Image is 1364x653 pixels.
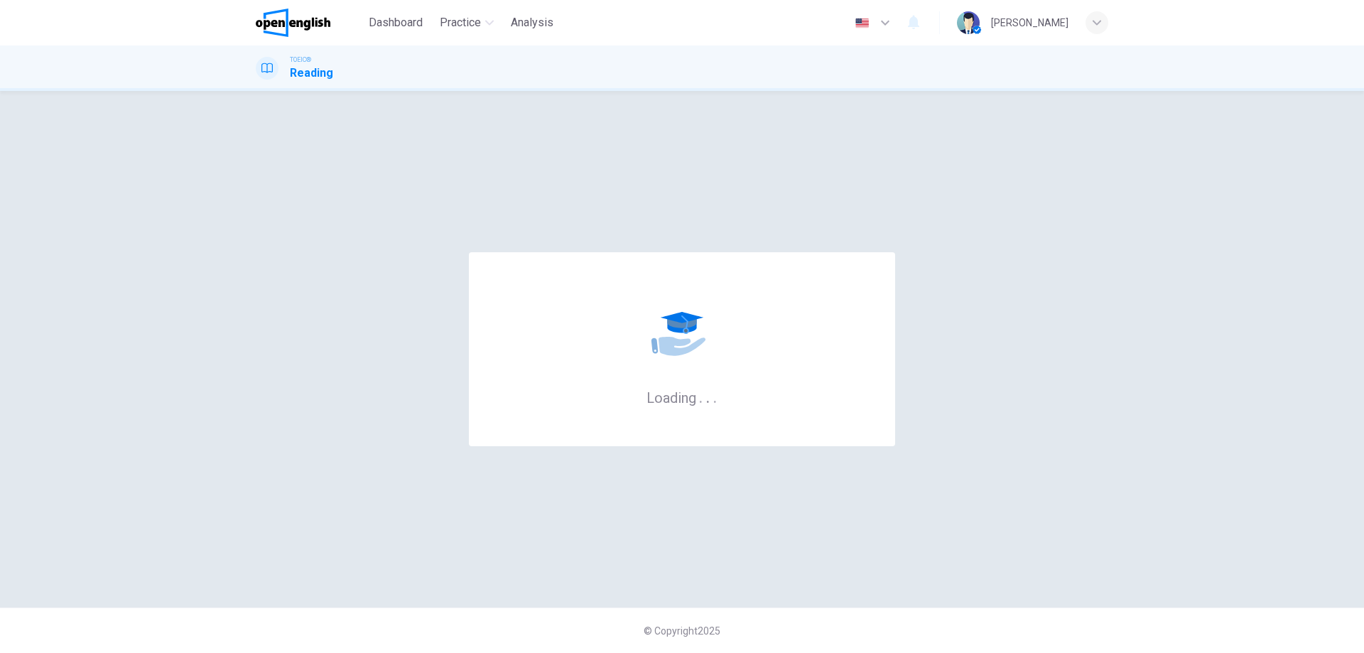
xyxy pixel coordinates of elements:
[511,14,553,31] span: Analysis
[705,384,710,408] h6: .
[256,9,363,37] a: OpenEnglish logo
[991,14,1068,31] div: [PERSON_NAME]
[853,18,871,28] img: en
[256,9,330,37] img: OpenEnglish logo
[290,65,333,82] h1: Reading
[646,388,718,406] h6: Loading
[290,55,311,65] span: TOEIC®
[698,384,703,408] h6: .
[369,14,423,31] span: Dashboard
[713,384,718,408] h6: .
[440,14,481,31] span: Practice
[363,10,428,36] button: Dashboard
[505,10,559,36] button: Analysis
[644,625,720,637] span: © Copyright 2025
[957,11,980,34] img: Profile picture
[434,10,499,36] button: Practice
